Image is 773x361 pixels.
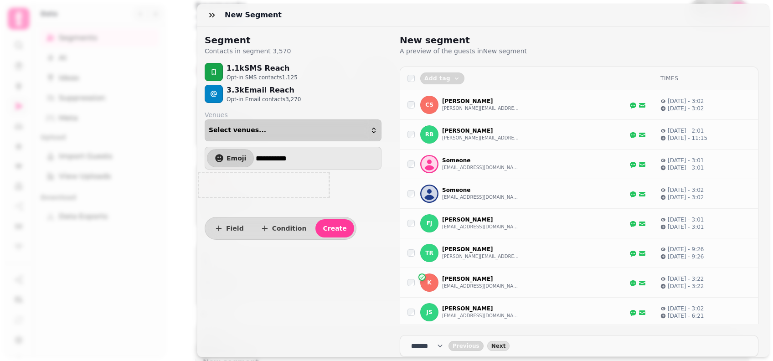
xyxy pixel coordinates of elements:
[442,246,520,253] p: [PERSON_NAME]
[400,335,758,357] nav: Pagination
[491,343,506,349] span: Next
[442,305,520,312] p: [PERSON_NAME]
[442,223,520,231] button: [EMAIL_ADDRESS][DOMAIN_NAME]
[400,34,575,46] h2: New segment
[442,134,520,142] button: [PERSON_NAME][EMAIL_ADDRESS][DOMAIN_NAME]
[442,216,520,223] p: [PERSON_NAME]
[442,283,520,290] button: [EMAIL_ADDRESS][DOMAIN_NAME]
[315,219,354,237] button: Create
[448,341,484,351] button: back
[668,246,704,253] p: [DATE] - 9:26
[227,63,298,74] p: 1.1k SMS Reach
[323,225,346,232] span: Create
[442,105,520,112] button: [PERSON_NAME][EMAIL_ADDRESS][DOMAIN_NAME]
[253,219,314,237] button: Condition
[668,157,704,164] p: [DATE] - 3:01
[668,194,704,201] p: [DATE] - 3:02
[427,279,431,286] span: K
[227,155,246,161] span: Emoji
[668,312,704,320] p: [DATE] - 6:21
[668,275,704,283] p: [DATE] - 3:22
[668,164,704,171] p: [DATE] - 3:01
[668,253,704,260] p: [DATE] - 9:26
[225,10,285,21] h3: New Segment
[442,186,520,194] p: Someone
[442,127,520,134] p: [PERSON_NAME]
[424,76,450,81] span: Add tag
[426,309,432,315] span: js
[668,216,704,223] p: [DATE] - 3:01
[227,85,301,96] p: 3.3k Email Reach
[205,119,381,141] button: Select venues...
[272,225,307,232] span: Condition
[442,164,520,171] button: [EMAIL_ADDRESS][DOMAIN_NAME]
[442,312,520,320] button: [EMAIL_ADDRESS][DOMAIN_NAME]
[227,74,298,81] p: Opt-in SMS contacts 1,125
[227,96,301,103] p: Opt-in Email contacts 3,270
[668,105,704,112] p: [DATE] - 3:02
[425,250,433,256] span: TR
[209,127,266,134] span: Select venues...
[453,343,479,349] span: Previous
[668,127,704,134] p: [DATE] - 2:01
[668,283,704,290] p: [DATE] - 3:22
[442,275,520,283] p: [PERSON_NAME]
[205,34,291,46] h2: Segment
[442,253,520,260] button: [PERSON_NAME][EMAIL_ADDRESS][DOMAIN_NAME]
[425,102,433,108] span: CS
[668,186,704,194] p: [DATE] - 3:02
[442,157,520,164] p: Someone
[427,220,433,227] span: FJ
[668,134,707,142] p: [DATE] - 11:15
[442,98,520,105] p: [PERSON_NAME]
[425,131,433,138] span: RB
[205,46,291,56] p: Contacts in segment 3,570
[420,72,464,84] button: Add tag
[668,305,704,312] p: [DATE] - 3:02
[207,219,251,237] button: Field
[668,98,704,105] p: [DATE] - 3:02
[668,223,704,231] p: [DATE] - 3:01
[226,225,244,232] span: Field
[487,341,510,351] button: next
[660,75,751,82] div: Times
[400,46,633,56] p: A preview of the guests in New segment
[207,149,254,167] button: Emoji
[205,110,381,119] label: Venues
[442,194,520,201] button: [EMAIL_ADDRESS][DOMAIN_NAME]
